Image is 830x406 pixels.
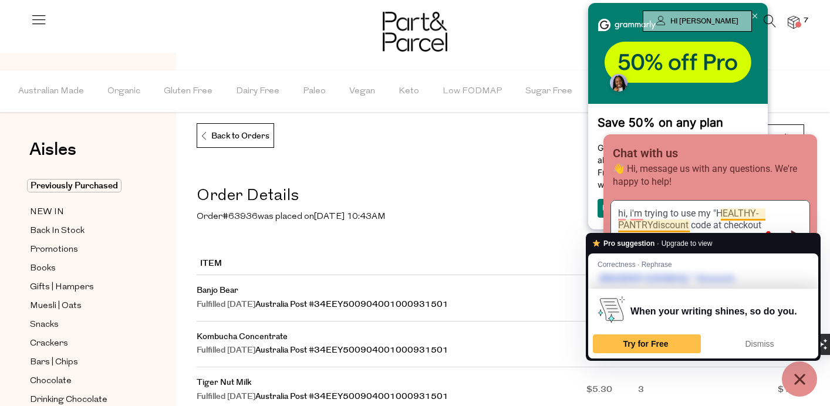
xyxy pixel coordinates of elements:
span: Sugar Free [525,71,572,112]
a: NEW IN [30,205,137,219]
a: Aisles [29,141,76,170]
p: Order was placed on [197,210,809,224]
a: 7 [788,16,799,28]
span: Gluten Free [164,71,212,112]
a: Muesli | Oats [30,299,137,313]
mark: #63936 [222,212,258,221]
span: Dairy Free [236,71,279,112]
div: Fulfilled [DATE] [197,298,586,312]
span: Aisles [29,137,76,163]
div: Fulfilled [DATE] [197,344,586,358]
a: Promotions [30,242,137,257]
a: Bars | Chips [30,355,137,370]
h3: Save 50% on any plan [16,113,177,127]
inbox-online-store-chat: Shopify online store chat [600,134,821,397]
p: Back to Orders [200,124,269,148]
span: Crackers [30,337,68,351]
h2: Order Details [197,183,809,210]
span: Paleo [303,71,326,112]
div: Fulfilled [DATE] [197,390,586,404]
a: Books [30,261,137,276]
span: Back In Stock [30,224,85,238]
img: close_x_white.png [171,11,176,16]
a: Hi [PERSON_NAME] [643,11,752,32]
a: Gifts | Hampers [30,280,137,295]
span: Keto [399,71,419,112]
a: Back to Orders [197,123,274,148]
span: Chocolate [30,374,72,388]
span: 7 [801,15,811,26]
p: Get advanced AI features—now 50% off all plans when you sign up by [DATE]. From rewrites to tone ... [16,138,177,188]
span: Muesli | Oats [30,299,82,313]
span: Vegan [349,71,375,112]
a: Australia Post #34EEY500904001000931501 [255,391,448,402]
img: f60ae6485c9449d2a76a3eb3db21d1eb-frame-31613004-1.png [6,7,186,101]
span: Australian Made [18,71,84,112]
a: Back In Stock [30,224,137,238]
span: Organic [107,71,140,112]
span: Gifts | Hampers [30,280,94,295]
th: Item [197,253,586,275]
a: Dismiss [87,200,116,210]
span: Books [30,262,56,276]
a: Previously Purchased [30,179,137,193]
img: Part&Parcel [383,12,447,52]
span: Low FODMAP [443,71,502,112]
a: Upgrade now [21,200,73,210]
a: Kombucha Concentrate [197,331,288,343]
a: Tiger Nut Milk [197,377,251,388]
span: Bars | Chips [30,356,78,370]
span: Promotions [30,243,78,257]
a: Australia Post #34EEY500904001000931501 [255,344,448,356]
a: Snacks [30,317,137,332]
a: Crackers [30,336,137,351]
span: Snacks [30,318,59,332]
span: Hi [PERSON_NAME] [667,16,738,26]
a: Banjo Bear [197,285,238,296]
a: Chocolate [30,374,137,388]
span: Previously Purchased [27,179,122,192]
span: NEW IN [30,205,64,219]
mark: [DATE] 10:43AM [314,212,386,221]
a: Australia Post #34EEY500904001000931501 [255,299,448,310]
